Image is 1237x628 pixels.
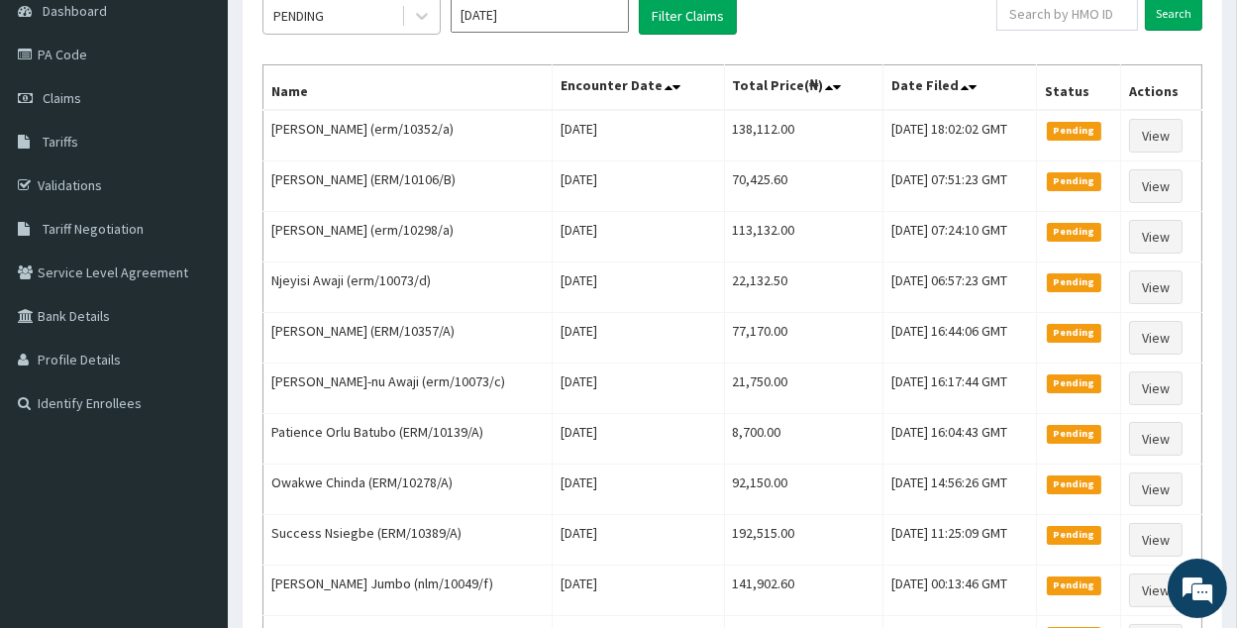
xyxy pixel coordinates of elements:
th: Actions [1120,65,1201,111]
td: [DATE] 14:56:26 GMT [883,465,1037,515]
span: Pending [1047,172,1101,190]
span: Pending [1047,324,1101,342]
td: [PERSON_NAME]-nu Awaji (erm/10073/c) [263,364,553,414]
td: 8,700.00 [724,414,883,465]
td: [DATE] 16:04:43 GMT [883,414,1037,465]
td: [DATE] [553,313,724,364]
span: Pending [1047,273,1101,291]
td: 141,902.60 [724,566,883,616]
td: [PERSON_NAME] (ERM/10357/A) [263,313,553,364]
td: [DATE] [553,515,724,566]
a: View [1129,169,1183,203]
td: 77,170.00 [724,313,883,364]
td: Success Nsiegbe (ERM/10389/A) [263,515,553,566]
td: [DATE] 07:24:10 GMT [883,212,1037,262]
a: View [1129,270,1183,304]
a: View [1129,371,1183,405]
span: Pending [1047,526,1101,544]
td: [DATE] [553,465,724,515]
td: [DATE] [553,414,724,465]
td: 21,750.00 [724,364,883,414]
img: d_794563401_company_1708531726252_794563401 [37,99,80,149]
td: [PERSON_NAME] (ERM/10106/B) [263,161,553,212]
td: [DATE] [553,212,724,262]
th: Status [1036,65,1120,111]
td: 92,150.00 [724,465,883,515]
span: Tariff Negotiation [43,220,144,238]
td: 138,112.00 [724,110,883,161]
a: View [1129,422,1183,456]
td: Njeyisi Awaji (erm/10073/d) [263,262,553,313]
td: 22,132.50 [724,262,883,313]
th: Total Price(₦) [724,65,883,111]
td: [PERSON_NAME] Jumbo (nlm/10049/f) [263,566,553,616]
span: Pending [1047,122,1101,140]
td: Owakwe Chinda (ERM/10278/A) [263,465,553,515]
td: [DATE] 11:25:09 GMT [883,515,1037,566]
td: [DATE] [553,110,724,161]
a: View [1129,574,1183,607]
td: [DATE] 00:13:46 GMT [883,566,1037,616]
a: View [1129,119,1183,153]
a: View [1129,321,1183,355]
span: Pending [1047,576,1101,594]
span: Pending [1047,475,1101,493]
td: Patience Orlu Batubo (ERM/10139/A) [263,414,553,465]
td: [DATE] [553,566,724,616]
a: View [1129,220,1183,254]
td: 113,132.00 [724,212,883,262]
td: [DATE] 07:51:23 GMT [883,161,1037,212]
div: PENDING [273,6,324,26]
span: We're online! [115,188,273,388]
td: [DATE] 06:57:23 GMT [883,262,1037,313]
td: 70,425.60 [724,161,883,212]
td: [DATE] 16:44:06 GMT [883,313,1037,364]
span: Pending [1047,223,1101,241]
td: [DATE] [553,161,724,212]
th: Encounter Date [553,65,724,111]
a: View [1129,472,1183,506]
td: [DATE] 16:17:44 GMT [883,364,1037,414]
td: 192,515.00 [724,515,883,566]
span: Dashboard [43,2,107,20]
textarea: Type your message and hit 'Enter' [10,418,377,487]
td: [DATE] [553,262,724,313]
a: View [1129,523,1183,557]
span: Tariffs [43,133,78,151]
th: Name [263,65,553,111]
th: Date Filed [883,65,1037,111]
td: [PERSON_NAME] (erm/10298/a) [263,212,553,262]
td: [DATE] [553,364,724,414]
td: [DATE] 18:02:02 GMT [883,110,1037,161]
div: Minimize live chat window [325,10,372,57]
span: Pending [1047,425,1101,443]
td: [PERSON_NAME] (erm/10352/a) [263,110,553,161]
span: Pending [1047,374,1101,392]
div: Chat with us now [103,111,333,137]
span: Claims [43,89,81,107]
